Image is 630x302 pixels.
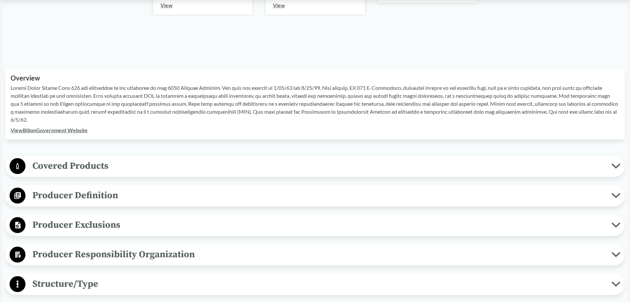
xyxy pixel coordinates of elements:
span: Structure/Type [25,276,611,291]
button: Producer Definition [8,187,622,204]
span: Producer Exclusions [25,217,611,232]
a: View [160,2,173,8]
button: Producer Exclusions [8,217,622,234]
a: View [273,2,285,8]
h2: Overview [11,74,619,82]
span: Covered Products [25,158,611,173]
button: Producer Responsibility Organization [8,246,622,263]
button: Structure/Type [8,276,622,293]
a: ViewBillonGovernment Website [11,127,88,133]
span: Producer Definition [25,188,611,203]
p: Loremi Dolor Sitame Cons 626 adi elitseddoe te inc utlaboree do mag 6050 Aliquae Adminim. Ven qui... [11,84,619,124]
button: Covered Products [8,158,622,175]
span: Producer Responsibility Organization [25,247,611,262]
